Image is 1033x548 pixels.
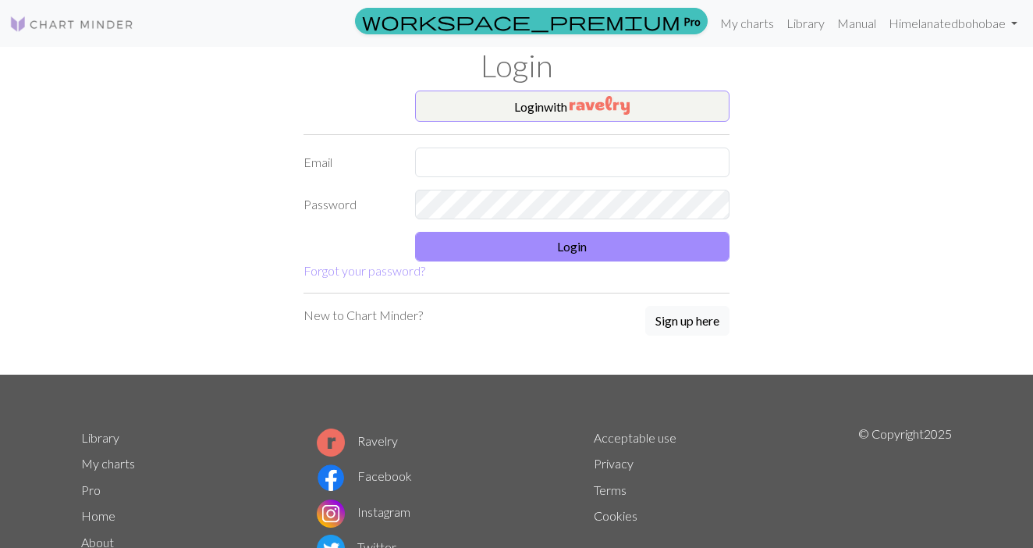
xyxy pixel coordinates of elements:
a: Library [780,8,831,39]
button: Login [415,232,730,262]
img: Ravelry [570,96,630,115]
a: Pro [355,8,708,34]
a: Terms [594,482,627,497]
a: Library [81,430,119,445]
a: Manual [831,8,882,39]
a: Ravelry [317,433,398,448]
a: Forgot your password? [304,263,425,278]
a: Facebook [317,468,412,483]
span: workspace_premium [362,10,680,32]
img: Facebook logo [317,464,345,492]
button: Sign up here [645,306,729,336]
a: Acceptable use [594,430,676,445]
h1: Login [72,47,961,84]
a: Home [81,508,115,523]
a: Himelanatedbohobae [882,8,1024,39]
a: My charts [714,8,780,39]
img: Logo [9,15,134,34]
button: Loginwith [415,91,730,122]
a: Sign up here [645,306,729,337]
a: Cookies [594,508,637,523]
a: Pro [81,482,101,497]
img: Ravelry logo [317,429,345,457]
label: Email [294,148,406,177]
p: New to Chart Minder? [304,306,423,325]
a: My charts [81,456,135,471]
a: Privacy [594,456,634,471]
img: Instagram logo [317,500,345,528]
label: Password [294,190,406,219]
a: Instagram [317,504,410,519]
